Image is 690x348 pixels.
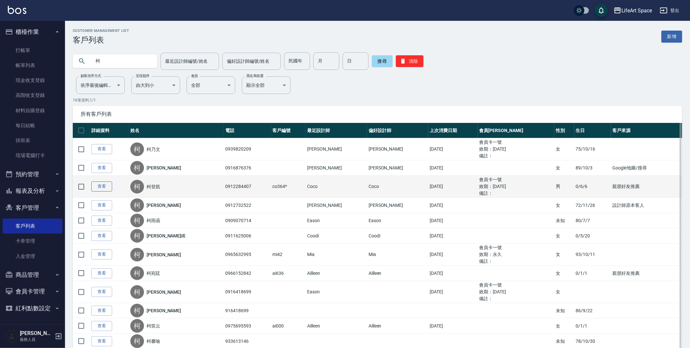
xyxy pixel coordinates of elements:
[130,319,144,333] div: 柯
[554,198,574,213] td: 女
[224,266,271,281] td: 0966152842
[479,282,553,288] ul: 會員卡一號
[81,111,674,117] span: 所有客戶列表
[3,23,62,40] button: 櫃檯作業
[595,4,608,17] button: save
[81,74,101,78] label: 顧客排序方式
[574,318,611,334] td: 0/1/1
[147,183,160,190] a: 柯登凱
[428,123,478,138] th: 上次消費日期
[91,306,112,316] a: 查看
[91,144,112,154] a: 查看
[224,198,271,213] td: 0912732522
[130,142,144,156] div: 柯
[3,219,62,234] a: 客戶列表
[130,229,144,243] div: 柯
[611,176,683,198] td: 親朋好友推薦
[306,198,367,213] td: [PERSON_NAME]
[73,97,682,103] p: 16 筆資料, 1 / 1
[367,123,428,138] th: 偏好設計師
[611,123,683,138] th: 客戶來源
[20,337,53,342] p: 服務人員
[224,303,271,318] td: 916418699
[554,281,574,303] td: 女
[479,153,553,159] ul: 備註：
[147,338,160,344] a: 柯馨喻
[611,4,655,17] button: LifeArt Space
[574,176,611,198] td: 0/6/6
[91,287,112,297] a: 查看
[76,76,125,94] div: 依序最後編輯時間
[8,6,26,14] img: Logo
[3,234,62,248] a: 卡券管理
[574,244,611,266] td: 93/10/11
[428,244,478,266] td: [DATE]
[478,123,554,138] th: 會員[PERSON_NAME]
[130,334,144,348] div: 柯
[147,323,160,329] a: 柯筑云
[147,289,181,295] a: [PERSON_NAME]
[130,304,144,317] div: 柯
[136,74,150,78] label: 呈現順序
[91,52,152,70] input: 搜尋關鍵字
[147,270,160,276] a: 柯宛廷
[574,198,611,213] td: 72/11/26
[428,281,478,303] td: [DATE]
[271,266,306,281] td: ai636
[73,29,129,33] h2: Customer Management List
[147,233,186,239] a: [PERSON_NAME]睎
[428,228,478,244] td: [DATE]
[20,330,53,337] h5: [PERSON_NAME]
[479,146,553,153] ul: 效期： [DATE]
[428,198,478,213] td: [DATE]
[224,281,271,303] td: 0916418699
[479,295,553,302] ul: 備註：
[3,58,62,73] a: 帳單列表
[246,74,263,78] label: 黑名單篩選
[428,266,478,281] td: [DATE]
[3,88,62,103] a: 高階收支登錄
[224,244,271,266] td: 0965632995
[271,176,306,198] td: co364*
[191,74,198,78] label: 會員
[147,146,160,153] a: 柯乃文
[306,213,367,228] td: Eason
[367,176,428,198] td: Coco
[3,199,62,216] button: 客戶管理
[73,35,129,45] h3: 客戶列表
[306,228,367,244] td: Coodi
[3,283,62,300] button: 會員卡管理
[554,138,574,160] td: 女
[611,266,683,281] td: 親朋好友推薦
[224,318,271,334] td: 0975695593
[479,288,553,295] ul: 效期： [DATE]
[130,161,144,175] div: 柯
[574,213,611,228] td: 80/7/7
[611,198,683,213] td: 設計師原本客人
[621,7,652,15] div: LifeArt Space
[367,228,428,244] td: Coodi
[5,330,18,343] img: Person
[91,231,112,241] a: 查看
[271,318,306,334] td: ai000
[3,148,62,163] a: 現場電腦打卡
[3,182,62,199] button: 報表及分析
[187,76,235,94] div: 全部
[479,190,553,197] ul: 備註：
[554,244,574,266] td: 女
[367,198,428,213] td: [PERSON_NAME]
[554,176,574,198] td: 男
[554,228,574,244] td: 女
[91,336,112,346] a: 查看
[479,176,553,183] ul: 會員卡一號
[306,318,367,334] td: Ailleen
[147,307,181,314] a: [PERSON_NAME]
[428,160,478,176] td: [DATE]
[129,123,224,138] th: 姓名
[554,266,574,281] td: 女
[91,216,112,226] a: 查看
[367,213,428,228] td: Eason
[242,76,291,94] div: 顯示全部
[574,160,611,176] td: 89/10/3
[367,138,428,160] td: [PERSON_NAME]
